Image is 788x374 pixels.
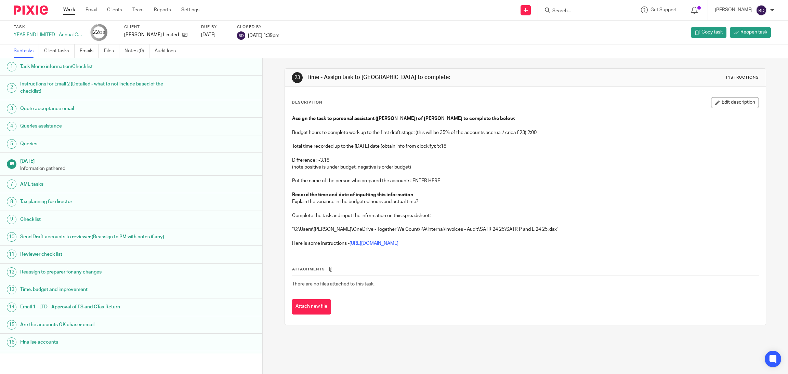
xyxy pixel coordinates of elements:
[292,129,759,136] p: Budget hours to complete work up to the first draft stage: (this will be 35% of the accounts accr...
[248,33,279,38] span: [DATE] 1:39pm
[756,5,767,16] img: svg%3E
[292,100,322,105] p: Description
[7,285,16,294] div: 13
[14,31,82,38] div: YEAR END LIMITED - Annual COMPANY accounts and CT600 return
[14,24,82,30] label: Task
[292,282,375,286] span: There are no files attached to this task.
[292,164,759,171] p: (note positive is under budget, negative is order budget)
[80,44,99,58] a: Emails
[124,24,193,30] label: Client
[552,8,613,14] input: Search
[7,337,16,347] div: 16
[7,83,16,93] div: 2
[20,156,255,165] h1: [DATE]
[237,31,245,40] img: svg%3E
[237,24,279,30] label: Closed by
[306,74,540,81] h1: Time - Assign task to [GEOGRAPHIC_DATA] to complete:
[104,44,119,58] a: Files
[292,212,759,219] p: Complete the task and input the information on this spreadsheet:
[124,44,149,58] a: Notes (0)
[20,284,177,295] h1: Time, budget and improvement
[201,24,228,30] label: Due by
[7,320,16,330] div: 15
[132,6,144,13] a: Team
[7,267,16,277] div: 12
[201,31,228,38] div: [DATE]
[292,240,759,247] p: Here is some instructions -
[20,249,177,259] h1: Reviewer check list
[63,6,75,13] a: Work
[20,232,177,242] h1: Send Draft accounts to reviewer (Reassign to PM with notes if any)
[20,337,177,347] h1: Finalise accounts
[7,122,16,131] div: 4
[7,197,16,206] div: 8
[691,27,726,38] a: Copy task
[7,303,16,312] div: 14
[20,62,177,72] h1: Task Memo information/Checklist
[292,192,413,197] strong: Record the time and date of inputting this information
[7,139,16,149] div: 5
[93,28,105,36] div: 22
[14,44,39,58] a: Subtasks
[20,267,177,277] h1: Reassign to preparer for any changes
[740,29,767,36] span: Reopen task
[292,177,759,184] p: Put the name of the person who prepared the accounts: ENTER HERE
[20,197,177,207] h1: Tax planning for director
[20,320,177,330] h1: Are the accounts OK chaser email
[86,6,97,13] a: Email
[711,97,759,108] button: Edit description
[14,5,48,15] img: Pixie
[20,165,255,172] p: Information gathered
[292,157,759,164] p: Difference : -3.18
[292,299,331,315] button: Attach new file
[155,44,181,58] a: Audit logs
[107,6,122,13] a: Clients
[715,6,752,13] p: [PERSON_NAME]
[154,6,171,13] a: Reports
[7,104,16,113] div: 3
[20,214,177,225] h1: Checklist
[7,215,16,224] div: 9
[20,179,177,189] h1: AML tasks
[651,8,677,12] span: Get Support
[7,250,16,259] div: 11
[726,75,759,80] div: Instructions
[292,116,515,121] strong: Assign the task to personal assistant ([PERSON_NAME]) of [PERSON_NAME] to complete the below:
[20,79,177,96] h1: Instructions for Email 2 (Detailed - what to not include based of the checklist)
[292,198,759,205] p: Explain the variance in the budgeted hours and actual time?
[701,29,723,36] span: Copy task
[292,267,325,271] span: Attachments
[292,72,303,83] div: 23
[292,226,759,233] p: "C:\Users\[PERSON_NAME]\OneDrive - Together We Count\PA\Internal\Invoices - Audit\SATR 24 25\SATR...
[44,44,75,58] a: Client tasks
[20,104,177,114] h1: Quote acceptance email
[292,143,759,150] p: Total time recorded up to the [DATE] date (obtain info from clockify): 5:18
[350,241,398,246] a: [URL][DOMAIN_NAME]
[181,6,199,13] a: Settings
[124,31,179,38] p: [PERSON_NAME] Limited
[20,302,177,312] h1: Email 1 - LTD - Approval of FS and CTax Return
[99,31,105,35] small: /23
[730,27,771,38] a: Reopen task
[20,121,177,131] h1: Queries assistance
[7,232,16,242] div: 10
[7,179,16,189] div: 7
[7,62,16,71] div: 1
[20,139,177,149] h1: Queries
